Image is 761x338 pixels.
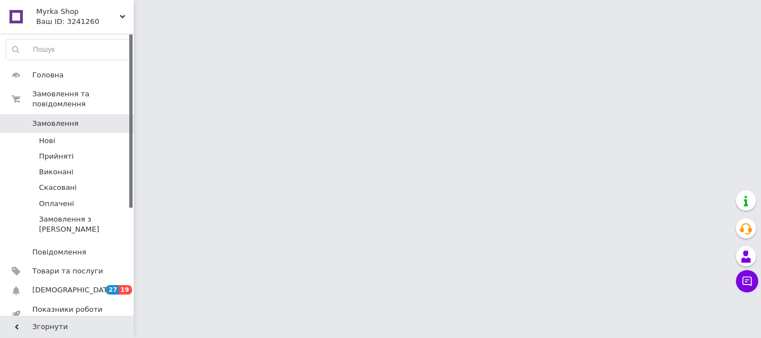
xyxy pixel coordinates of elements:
[39,151,74,161] span: Прийняті
[32,247,86,257] span: Повідомлення
[39,214,130,234] span: Замовлення з [PERSON_NAME]
[32,285,115,295] span: [DEMOGRAPHIC_DATA]
[32,119,79,129] span: Замовлення
[32,305,103,325] span: Показники роботи компанії
[39,167,74,177] span: Виконані
[106,285,119,295] span: 27
[736,270,758,292] button: Чат з покупцем
[36,17,134,27] div: Ваш ID: 3241260
[119,285,131,295] span: 19
[39,183,77,193] span: Скасовані
[39,136,55,146] span: Нові
[32,89,134,109] span: Замовлення та повідомлення
[36,7,120,17] span: Myrka Shop
[39,199,74,209] span: Оплачені
[32,70,64,80] span: Головна
[6,40,131,60] input: Пошук
[32,266,103,276] span: Товари та послуги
